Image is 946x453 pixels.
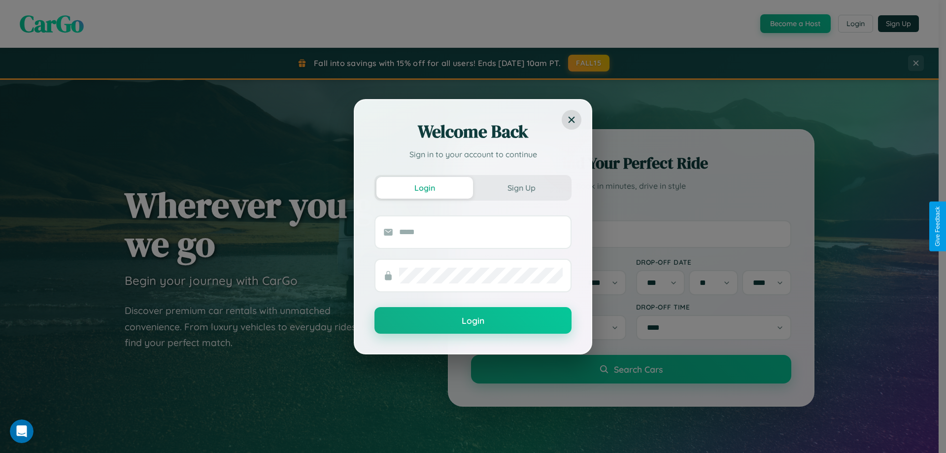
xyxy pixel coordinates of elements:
[376,177,473,199] button: Login
[934,207,941,246] div: Give Feedback
[374,307,572,334] button: Login
[10,419,34,443] iframe: Intercom live chat
[473,177,570,199] button: Sign Up
[374,120,572,143] h2: Welcome Back
[374,148,572,160] p: Sign in to your account to continue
